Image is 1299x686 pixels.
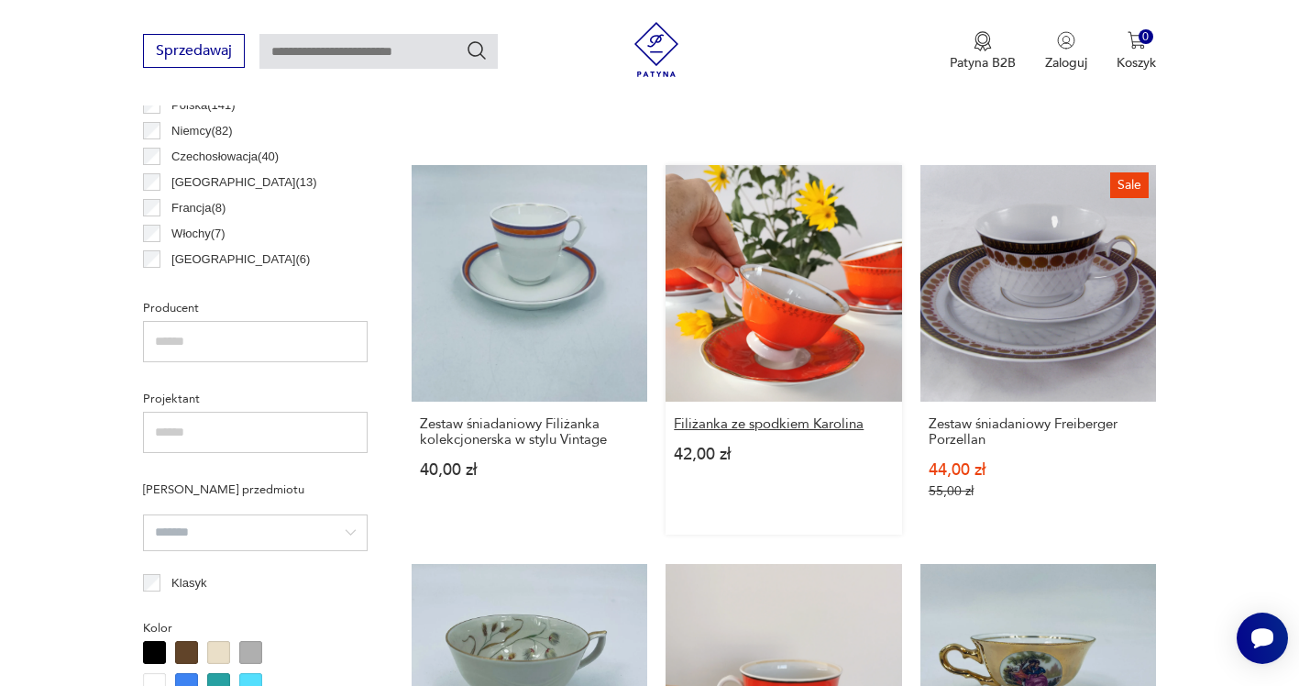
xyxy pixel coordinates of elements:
[1117,31,1156,72] button: 0Koszyk
[929,462,1148,478] p: 44,00 zł
[171,198,226,218] p: Francja ( 8 )
[1139,29,1154,45] div: 0
[1128,31,1146,50] img: Ikona koszyka
[171,275,310,295] p: [GEOGRAPHIC_DATA] ( 5 )
[950,31,1016,72] button: Patyna B2B
[171,573,206,593] p: Klasyk
[950,31,1016,72] a: Ikona medaluPatyna B2B
[171,121,233,141] p: Niemcy ( 82 )
[1117,54,1156,72] p: Koszyk
[1045,31,1087,72] button: Zaloguj
[171,147,279,167] p: Czechosłowacja ( 40 )
[1045,54,1087,72] p: Zaloguj
[171,224,226,244] p: Włochy ( 7 )
[920,165,1156,534] a: SaleZestaw śniadaniowy Freiberger PorzellanZestaw śniadaniowy Freiberger Porzellan44,00 zł55,00 zł
[629,22,684,77] img: Patyna - sklep z meblami i dekoracjami vintage
[950,54,1016,72] p: Patyna B2B
[171,249,310,270] p: [GEOGRAPHIC_DATA] ( 6 )
[412,165,647,534] a: Zestaw śniadaniowy Filiżanka kolekcjonerska w stylu VintageZestaw śniadaniowy Filiżanka kolekcjon...
[420,416,639,448] h3: Zestaw śniadaniowy Filiżanka kolekcjonerska w stylu Vintage
[143,46,245,59] a: Sprzedawaj
[466,39,488,61] button: Szukaj
[666,165,901,534] a: Filiżanka ze spodkiem KarolinaFiliżanka ze spodkiem Karolina42,00 zł
[420,462,639,478] p: 40,00 zł
[1057,31,1075,50] img: Ikonka użytkownika
[929,416,1148,448] h3: Zestaw śniadaniowy Freiberger Porzellan
[143,34,245,68] button: Sprzedawaj
[143,480,368,500] p: [PERSON_NAME] przedmiotu
[171,172,316,193] p: [GEOGRAPHIC_DATA] ( 13 )
[1237,613,1288,664] iframe: Smartsupp widget button
[674,447,893,462] p: 42,00 zł
[143,298,368,318] p: Producent
[929,483,1148,499] p: 55,00 zł
[974,31,992,51] img: Ikona medalu
[674,416,893,432] h3: Filiżanka ze spodkiem Karolina
[143,389,368,409] p: Projektant
[143,618,368,638] p: Kolor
